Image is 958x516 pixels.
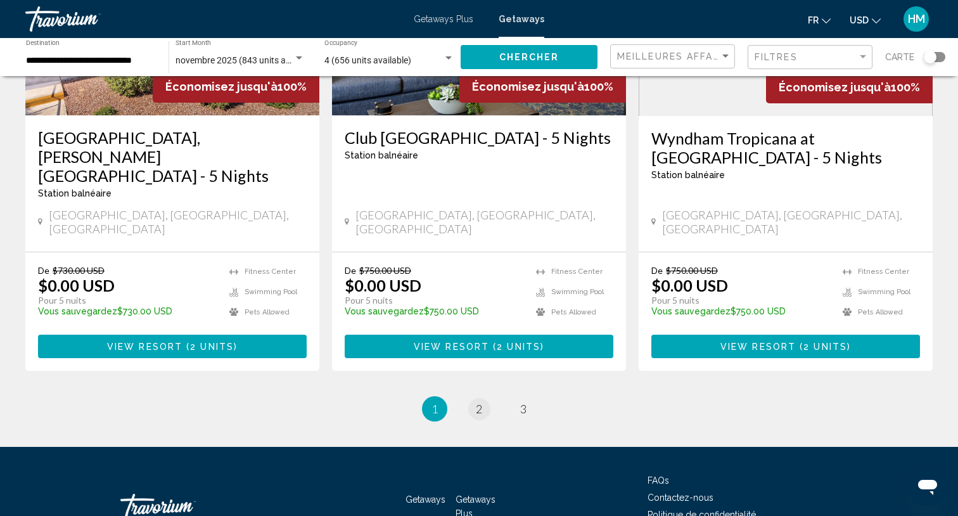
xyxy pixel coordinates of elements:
[165,80,278,93] span: Économisez jusqu'à
[38,276,115,295] p: $0.00 USD
[345,295,523,306] p: Pour 5 nuits
[796,342,851,352] span: ( )
[431,402,438,416] span: 1
[245,268,296,276] span: Fitness Center
[858,268,909,276] span: Fitness Center
[476,402,482,416] span: 2
[345,276,421,295] p: $0.00 USD
[651,265,663,276] span: De
[38,335,307,358] button: View Resort(2 units)
[38,295,217,306] p: Pour 5 nuits
[25,6,401,32] a: Travorium
[153,70,319,103] div: 100%
[766,71,933,103] div: 100%
[345,306,523,316] p: $750.00 USD
[850,15,869,25] span: USD
[520,402,527,416] span: 3
[755,52,798,62] span: Filtres
[651,295,830,306] p: Pour 5 nuits
[651,335,920,358] button: View Resort(2 units)
[808,15,819,25] span: fr
[648,493,713,503] a: Contactez-nous
[551,288,604,296] span: Swimming Pool
[38,306,117,316] span: Vous sauvegardez
[182,342,238,352] span: ( )
[49,208,307,236] span: [GEOGRAPHIC_DATA], [GEOGRAPHIC_DATA], [GEOGRAPHIC_DATA]
[551,308,596,316] span: Pets Allowed
[651,306,830,316] p: $750.00 USD
[25,396,933,422] ul: Pagination
[345,335,613,358] button: View Resort(2 units)
[245,288,297,296] span: Swimming Pool
[345,150,418,160] span: Station balnéaire
[345,128,613,147] a: Club [GEOGRAPHIC_DATA] - 5 Nights
[38,265,49,276] span: De
[461,45,597,68] button: Chercher
[907,465,948,506] iframe: Bouton de lancement de la fenêtre de messagerie
[885,48,914,66] span: Carte
[651,170,725,180] span: Station balnéaire
[808,11,831,29] button: Change language
[858,288,910,296] span: Swimming Pool
[662,208,920,236] span: [GEOGRAPHIC_DATA], [GEOGRAPHIC_DATA], [GEOGRAPHIC_DATA]
[779,81,891,94] span: Économisez jusqu'à
[617,51,731,62] mat-select: Sort by
[499,53,559,63] span: Chercher
[472,80,584,93] span: Économisez jusqu'à
[53,265,105,276] span: $730.00 USD
[497,342,540,352] span: 2 units
[748,44,872,70] button: Filter
[499,14,544,24] a: Getaways
[900,6,933,32] button: User Menu
[908,13,925,25] span: HM
[617,51,737,61] span: Meilleures affaires
[345,265,356,276] span: De
[176,55,319,65] span: novembre 2025 (843 units available)
[245,308,290,316] span: Pets Allowed
[414,342,489,352] span: View Resort
[489,342,544,352] span: ( )
[38,306,217,316] p: $730.00 USD
[107,342,182,352] span: View Resort
[38,128,307,185] a: [GEOGRAPHIC_DATA], [PERSON_NAME][GEOGRAPHIC_DATA] - 5 Nights
[651,276,728,295] p: $0.00 USD
[651,306,731,316] span: Vous sauvegardez
[359,265,411,276] span: $750.00 USD
[720,342,796,352] span: View Resort
[190,342,234,352] span: 2 units
[345,306,424,316] span: Vous sauvegardez
[651,129,920,167] a: Wyndham Tropicana at [GEOGRAPHIC_DATA] - 5 Nights
[406,494,445,505] a: Getaways
[355,208,613,236] span: [GEOGRAPHIC_DATA], [GEOGRAPHIC_DATA], [GEOGRAPHIC_DATA]
[648,475,669,486] a: FAQs
[551,268,603,276] span: Fitness Center
[850,11,881,29] button: Change currency
[666,265,718,276] span: $750.00 USD
[803,342,847,352] span: 2 units
[459,70,626,103] div: 100%
[414,14,473,24] a: Getaways Plus
[324,55,411,65] span: 4 (656 units available)
[858,308,903,316] span: Pets Allowed
[38,188,112,198] span: Station balnéaire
